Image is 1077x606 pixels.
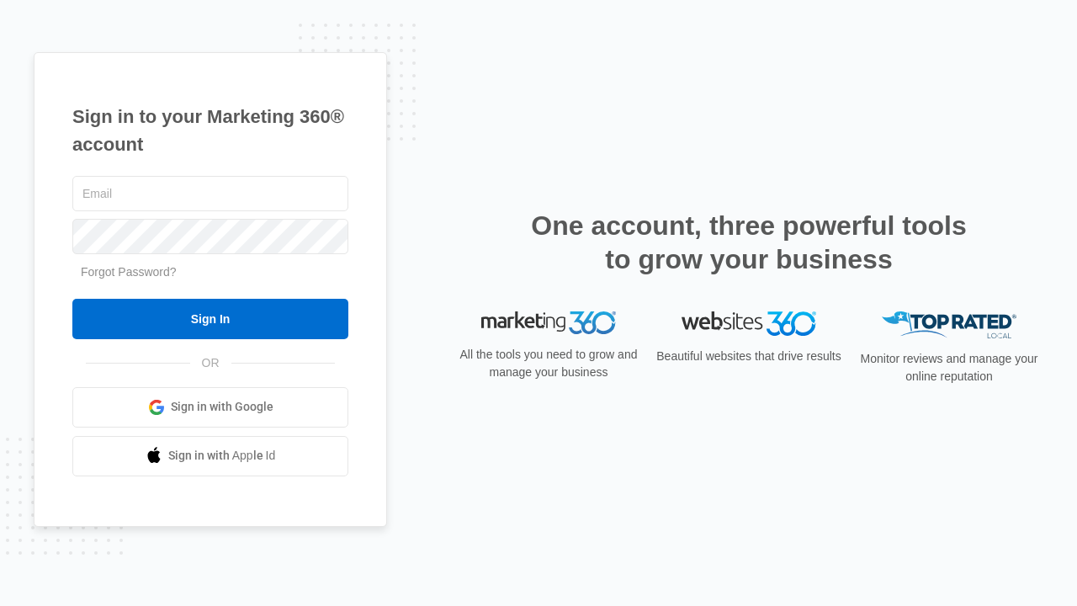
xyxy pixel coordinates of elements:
[882,311,1016,339] img: Top Rated Local
[171,398,273,416] span: Sign in with Google
[655,348,843,365] p: Beautiful websites that drive results
[72,387,348,428] a: Sign in with Google
[72,436,348,476] a: Sign in with Apple Id
[454,346,643,381] p: All the tools you need to grow and manage your business
[81,265,177,279] a: Forgot Password?
[526,209,972,276] h2: One account, three powerful tools to grow your business
[855,350,1043,385] p: Monitor reviews and manage your online reputation
[190,354,231,372] span: OR
[168,447,276,465] span: Sign in with Apple Id
[72,299,348,339] input: Sign In
[481,311,616,335] img: Marketing 360
[72,176,348,211] input: Email
[72,103,348,158] h1: Sign in to your Marketing 360® account
[682,311,816,336] img: Websites 360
